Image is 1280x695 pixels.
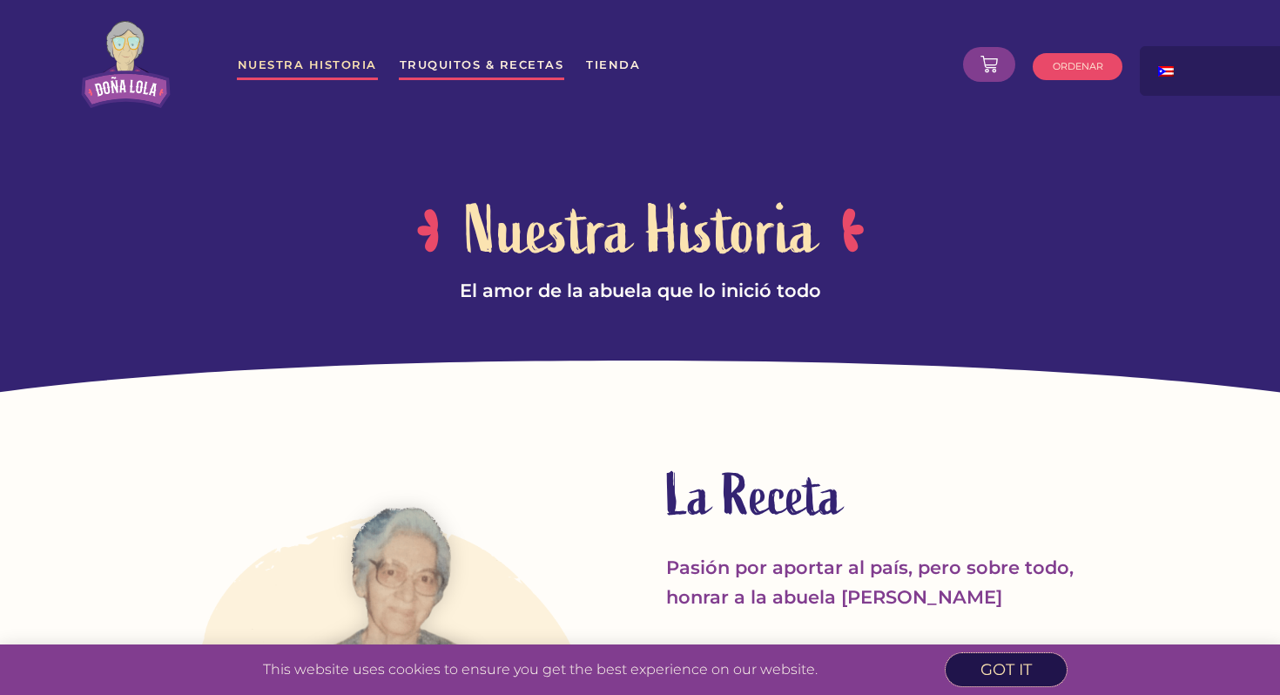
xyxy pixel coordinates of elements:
[1053,62,1103,71] span: ORDENAR
[1033,53,1122,80] a: ORDENAR
[237,49,940,80] nav: Menu
[585,49,641,80] a: Tienda
[399,49,565,80] a: Truquitos & Recetas
[946,653,1067,686] a: got it
[1158,66,1174,77] img: Spanish
[237,49,378,80] a: Nuestra Historia
[980,662,1032,678] span: got it
[465,186,818,276] h2: Nuestra Historia
[152,663,928,677] p: This website uses cookies to ensure you get the best experience on our website.
[666,553,1110,613] p: Pasión por aportar al país, pero sobre todo, honrar a la abuela [PERSON_NAME]
[666,458,1110,535] h2: La Receta
[152,276,1128,307] div: El amor de la abuela que lo inició todo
